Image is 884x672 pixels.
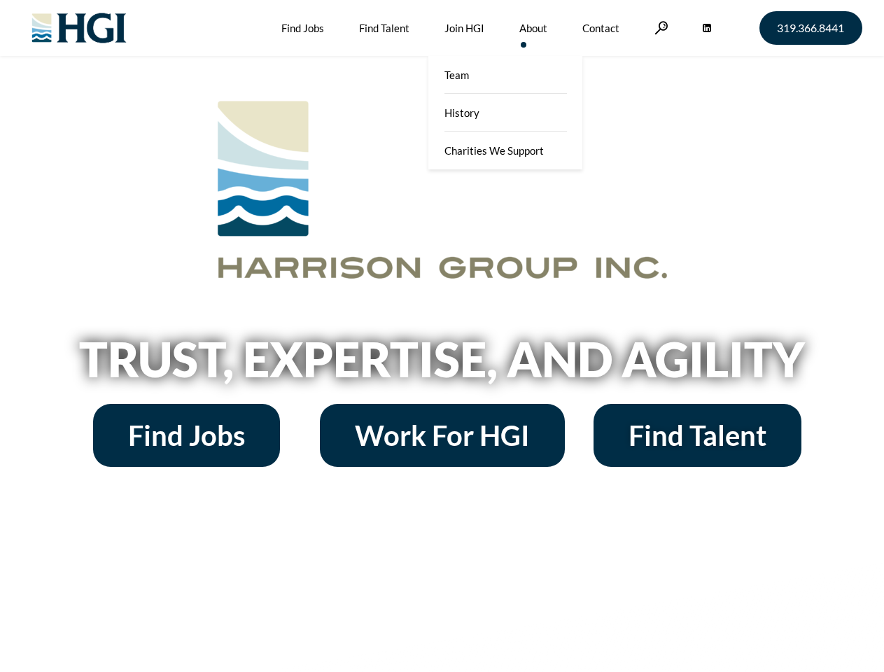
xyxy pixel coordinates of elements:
[777,22,844,34] span: 319.366.8441
[93,404,280,467] a: Find Jobs
[629,421,766,449] span: Find Talent
[428,94,582,132] a: History
[594,404,801,467] a: Find Talent
[428,56,582,94] a: Team
[43,335,841,383] h2: Trust, Expertise, and Agility
[654,21,668,34] a: Search
[759,11,862,45] a: 319.366.8441
[128,421,245,449] span: Find Jobs
[428,132,582,169] a: Charities We Support
[320,404,565,467] a: Work For HGI
[355,421,530,449] span: Work For HGI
